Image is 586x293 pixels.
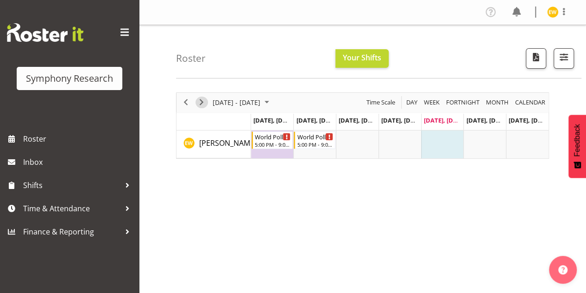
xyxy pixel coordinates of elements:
[422,97,441,108] button: Timeline Week
[23,202,120,215] span: Time & Attendance
[365,97,396,108] span: Time Scale
[195,97,208,108] button: Next
[23,132,134,146] span: Roster
[405,97,418,108] span: Day
[381,116,423,124] span: [DATE], [DATE]
[26,72,113,85] div: Symphony Research
[180,97,192,108] button: Previous
[209,93,275,112] div: September 22 - 28, 2025
[509,116,551,124] span: [DATE], [DATE]
[466,116,508,124] span: [DATE], [DATE]
[423,97,441,108] span: Week
[547,7,558,18] img: enrica-walsh11863.jpg
[178,93,194,112] div: previous period
[297,132,333,141] div: World Poll NZ Weekdays
[253,116,296,124] span: [DATE], [DATE]
[424,116,466,124] span: [DATE], [DATE]
[194,93,209,112] div: next period
[255,132,291,141] div: World Poll NZ Weekdays
[514,97,546,108] span: calendar
[568,115,586,178] button: Feedback - Show survey
[343,52,381,63] span: Your Shifts
[296,116,338,124] span: [DATE], [DATE]
[23,155,134,169] span: Inbox
[212,97,261,108] span: [DATE] - [DATE]
[199,138,257,148] span: [PERSON_NAME]
[7,23,83,42] img: Rosterit website logo
[23,178,120,192] span: Shifts
[339,116,381,124] span: [DATE], [DATE]
[294,131,335,149] div: Enrica Walsh"s event - World Poll NZ Weekdays Begin From Tuesday, September 23, 2025 at 5:00:00 P...
[199,137,257,149] a: [PERSON_NAME]
[211,97,273,108] button: September 2025
[255,141,291,148] div: 5:00 PM - 9:00 PM
[176,92,549,159] div: Timeline Week of September 26, 2025
[485,97,510,108] button: Timeline Month
[23,225,120,239] span: Finance & Reporting
[297,141,333,148] div: 5:00 PM - 9:00 PM
[558,265,567,274] img: help-xxl-2.png
[573,124,581,156] span: Feedback
[445,97,480,108] span: Fortnight
[252,131,293,149] div: Enrica Walsh"s event - World Poll NZ Weekdays Begin From Monday, September 22, 2025 at 5:00:00 PM...
[405,97,419,108] button: Timeline Day
[176,130,251,158] td: Enrica Walsh resource
[445,97,481,108] button: Fortnight
[251,130,548,158] table: Timeline Week of September 26, 2025
[365,97,397,108] button: Time Scale
[554,48,574,69] button: Filter Shifts
[514,97,547,108] button: Month
[485,97,510,108] span: Month
[335,49,389,68] button: Your Shifts
[176,53,206,64] h4: Roster
[526,48,546,69] button: Download a PDF of the roster according to the set date range.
